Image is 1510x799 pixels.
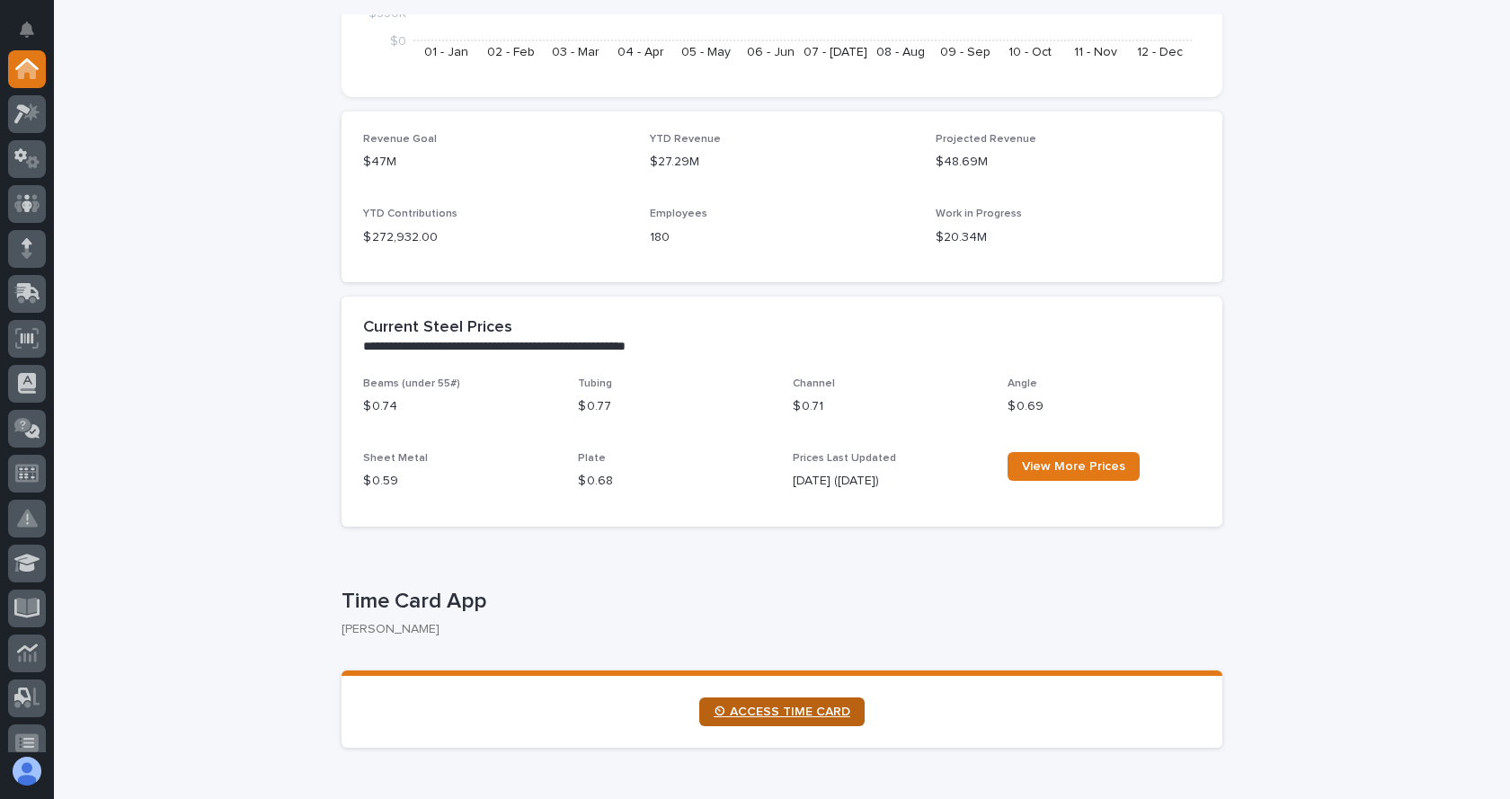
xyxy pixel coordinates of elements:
[363,134,437,145] span: Revenue Goal
[804,46,867,58] text: 07 - [DATE]
[342,589,1215,615] p: Time Card App
[342,622,1208,637] p: [PERSON_NAME]
[363,453,428,464] span: Sheet Metal
[363,153,628,172] p: $47M
[578,378,612,389] span: Tubing
[650,153,915,172] p: $27.29M
[936,153,1201,172] p: $48.69M
[699,697,865,726] a: ⏲ ACCESS TIME CARD
[650,134,721,145] span: YTD Revenue
[390,35,406,48] tspan: $0
[363,228,628,247] p: $ 272,932.00
[363,472,556,491] p: $ 0.59
[552,46,600,58] text: 03 - Mar
[424,46,468,58] text: 01 - Jan
[936,228,1201,247] p: $20.34M
[1008,452,1140,481] a: View More Prices
[650,209,707,219] span: Employees
[363,397,556,416] p: $ 0.74
[369,6,406,19] tspan: $550K
[8,752,46,790] button: users-avatar
[793,397,986,416] p: $ 0.71
[940,46,990,58] text: 09 - Sep
[793,378,835,389] span: Channel
[714,706,850,718] span: ⏲ ACCESS TIME CARD
[936,209,1022,219] span: Work in Progress
[363,209,457,219] span: YTD Contributions
[363,318,512,338] h2: Current Steel Prices
[578,472,771,491] p: $ 0.68
[1137,46,1183,58] text: 12 - Dec
[8,11,46,49] button: Notifications
[936,134,1036,145] span: Projected Revenue
[747,46,795,58] text: 06 - Jun
[487,46,535,58] text: 02 - Feb
[793,453,896,464] span: Prices Last Updated
[578,453,606,464] span: Plate
[793,472,986,491] p: [DATE] ([DATE])
[876,46,925,58] text: 08 - Aug
[1074,46,1117,58] text: 11 - Nov
[1022,460,1125,473] span: View More Prices
[1008,397,1201,416] p: $ 0.69
[578,397,771,416] p: $ 0.77
[363,378,460,389] span: Beams (under 55#)
[681,46,731,58] text: 05 - May
[617,46,664,58] text: 04 - Apr
[1008,378,1037,389] span: Angle
[650,228,915,247] p: 180
[1008,46,1052,58] text: 10 - Oct
[22,22,46,50] div: Notifications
